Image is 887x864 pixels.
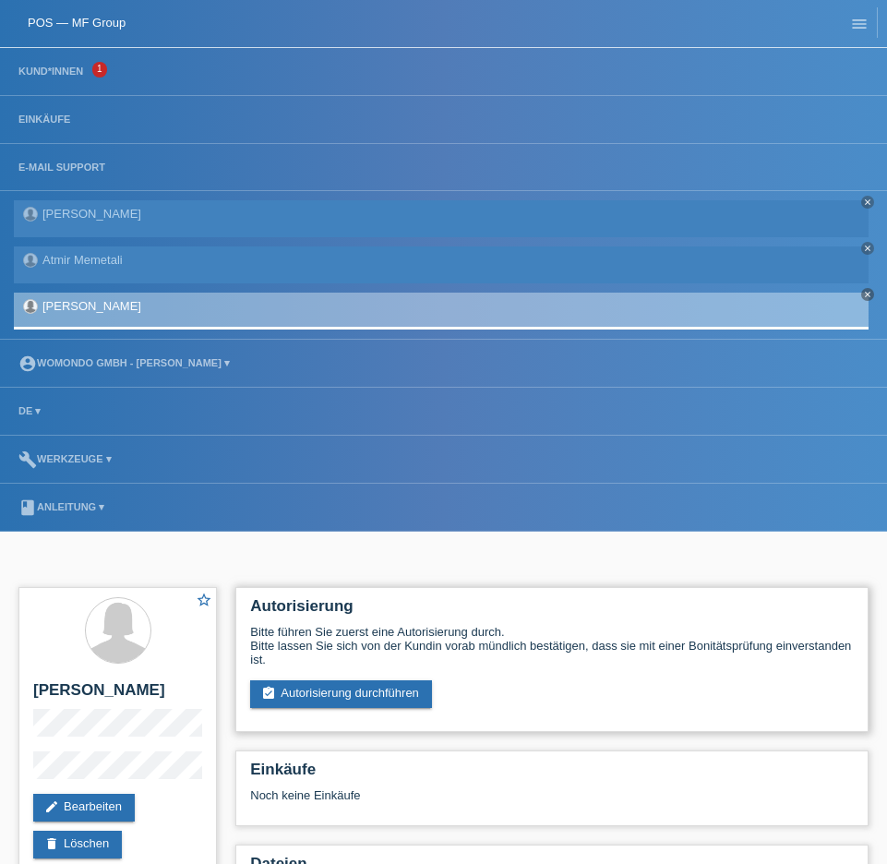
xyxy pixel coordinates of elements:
[250,761,854,788] h2: Einkäufe
[861,242,874,255] a: close
[28,16,126,30] a: POS — MF Group
[9,66,92,77] a: Kund*innen
[18,498,37,517] i: book
[33,794,135,822] a: editBearbeiten
[44,799,59,814] i: edit
[33,681,202,709] h2: [PERSON_NAME]
[18,354,37,373] i: account_circle
[261,686,276,701] i: assignment_turned_in
[850,15,869,33] i: menu
[44,836,59,851] i: delete
[9,357,239,368] a: account_circlewomondo GmbH - [PERSON_NAME] ▾
[18,450,37,469] i: build
[9,162,114,173] a: E-Mail Support
[250,788,854,816] div: Noch keine Einkäufe
[196,592,212,608] i: star_border
[863,198,872,207] i: close
[33,831,122,858] a: deleteLöschen
[250,625,854,666] div: Bitte führen Sie zuerst eine Autorisierung durch. Bitte lassen Sie sich von der Kundin vorab münd...
[861,288,874,301] a: close
[863,244,872,253] i: close
[841,18,878,29] a: menu
[250,597,854,625] h2: Autorisierung
[9,114,79,125] a: Einkäufe
[42,207,141,221] a: [PERSON_NAME]
[9,405,50,416] a: DE ▾
[250,680,432,708] a: assignment_turned_inAutorisierung durchführen
[42,299,141,313] a: [PERSON_NAME]
[861,196,874,209] a: close
[92,62,107,78] span: 1
[9,453,121,464] a: buildWerkzeuge ▾
[42,253,123,267] a: Atmir Memetali
[863,290,872,299] i: close
[196,592,212,611] a: star_border
[9,501,114,512] a: bookAnleitung ▾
